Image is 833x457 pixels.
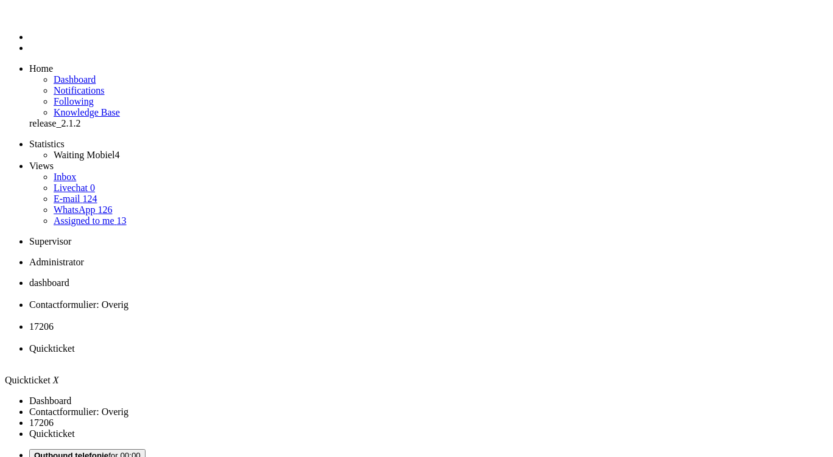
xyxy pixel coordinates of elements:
[29,321,828,343] li: 17206
[5,10,828,54] ul: Menu
[54,204,112,215] a: WhatsApp 126
[54,107,120,117] span: Knowledge Base
[29,118,80,128] span: release_2.1.2
[83,194,97,204] span: 124
[54,85,105,96] a: Notifications menu item
[54,215,114,226] span: Assigned to me
[54,96,94,106] a: Following
[5,5,178,26] body: Rich Text Area. Press ALT-0 for help.
[29,277,69,288] span: dashboard
[29,299,128,310] span: Contactformulier: Overig
[97,204,112,215] span: 126
[29,417,828,428] li: 17206
[54,150,119,160] a: Waiting Mobiel
[54,183,88,193] span: Livechat
[29,343,828,365] li: Quickticket
[29,354,828,365] div: Close tab
[29,139,828,150] li: Statistics
[117,215,127,226] span: 13
[54,74,96,85] a: Dashboard menu item
[54,183,95,193] a: Livechat 0
[29,288,828,299] div: Close tab
[54,215,127,226] a: Assigned to me 13
[29,236,828,247] li: Supervisor
[29,396,828,406] li: Dashboard
[54,204,95,215] span: WhatsApp
[29,321,54,332] span: 17206
[54,85,105,96] span: Notifications
[54,194,97,204] a: E-mail 124
[29,406,828,417] li: Contactformulier: Overig
[5,375,51,385] span: Quickticket
[29,161,828,172] li: Views
[29,257,828,268] li: Administrator
[29,428,828,439] li: Quickticket
[53,375,59,385] i: X
[114,150,119,160] span: 4
[54,107,120,117] a: Knowledge base
[90,183,95,193] span: 0
[29,332,828,343] div: Close tab
[5,63,828,129] ul: dashboard menu items
[54,194,80,204] span: E-mail
[29,63,828,74] li: Home menu item
[29,310,828,321] div: Close tab
[29,299,828,321] li: 16626
[29,277,828,299] li: Dashboard
[29,10,51,20] a: Omnidesk
[29,32,828,43] li: Dashboard menu
[54,74,96,85] span: Dashboard
[29,43,828,54] li: Tickets menu
[29,343,75,354] span: Quickticket
[54,172,76,182] a: Inbox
